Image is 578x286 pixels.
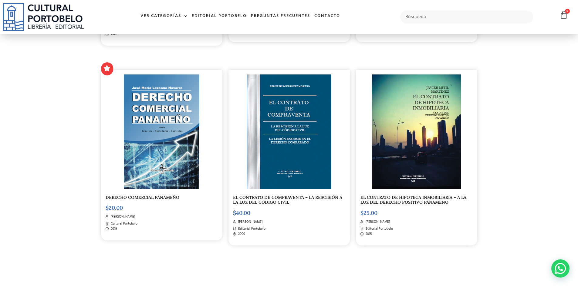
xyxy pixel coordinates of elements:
[106,204,123,211] bdi: 20.00
[190,10,249,23] a: Editorial Portobelo
[106,195,179,200] a: DERECHO COMERCIAL PANAMEÑO
[312,10,342,23] a: Contacto
[247,74,331,189] img: contrato_de_compra_y_venta-2.png
[237,219,262,225] span: [PERSON_NAME]
[364,219,390,225] span: [PERSON_NAME]
[109,31,117,37] span: 2024
[364,232,372,237] span: 2015
[109,226,117,232] span: 2019
[364,226,393,232] span: Editorial Portobelo
[237,226,265,232] span: Editorial Portobelo
[237,232,245,237] span: 2000
[124,74,199,189] img: Captura-de-Pantalla-2022-10-20-a-las-4.49.03-p.-m..png
[109,214,135,219] span: [PERSON_NAME]
[106,204,109,211] span: $
[233,209,236,216] span: $
[138,10,190,23] a: Ver Categorías
[109,221,137,226] span: Cultural Portobelo
[559,11,568,19] a: 0
[360,209,377,216] bdi: 25.00
[565,9,570,14] span: 0
[233,195,342,205] a: EL CONTRATO DE COMPRAVENTA – LA RESCISIÓN A LA LUZ DEL CÓDIGO CIVIL
[249,10,312,23] a: Preguntas frecuentes
[372,74,461,189] img: BA265-2.jpg
[360,195,466,205] a: EL CONTRATO DE HIPOTECA INMOBILIARIA – A LA LUZ DEL DERECHO POSITIVO PANAMEÑO
[233,209,250,216] bdi: 40.00
[360,209,363,216] span: $
[400,11,533,23] input: Búsqueda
